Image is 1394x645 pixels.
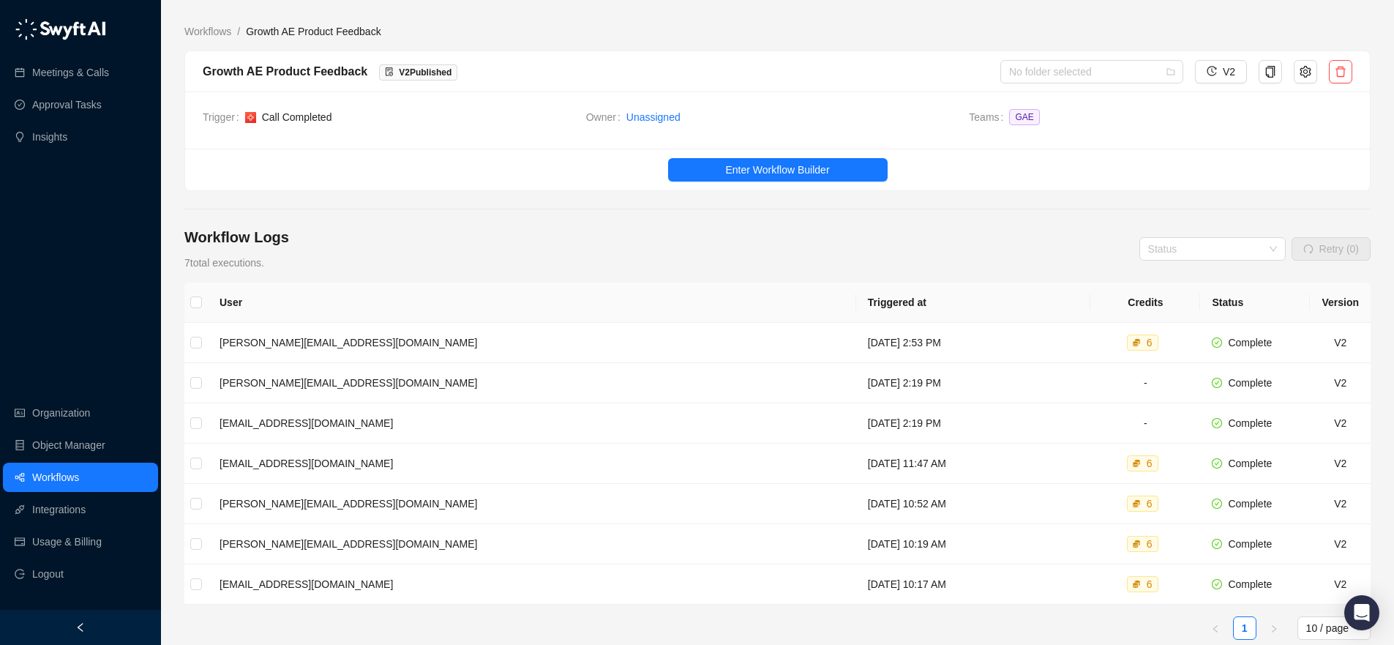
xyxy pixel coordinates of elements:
[1144,496,1155,511] div: 6
[185,158,1370,182] a: Enter Workflow Builder
[32,122,67,152] a: Insights
[1090,283,1200,323] th: Credits
[184,257,264,269] span: 7 total executions.
[32,463,79,492] a: Workflows
[1228,377,1272,389] span: Complete
[32,527,102,556] a: Usage & Billing
[75,622,86,633] span: left
[856,363,1091,403] td: [DATE] 2:19 PM
[1334,337,1346,348] span: V 2
[1264,66,1276,78] span: copy
[856,403,1091,444] td: [DATE] 2:19 PM
[1297,616,1371,640] div: Page Size
[1009,109,1039,125] span: GAE
[1212,458,1222,469] span: check-circle
[32,430,105,460] a: Object Manager
[1310,283,1371,323] th: Version
[208,323,856,363] td: [PERSON_NAME][EMAIL_ADDRESS][DOMAIN_NAME]
[856,564,1091,605] td: [DATE] 10:17 AM
[1144,577,1155,592] div: 6
[15,18,106,40] img: logo-05li4sbe.png
[1212,418,1222,428] span: check-circle
[1090,363,1200,403] td: -
[208,524,856,564] td: [PERSON_NAME][EMAIL_ADDRESS][DOMAIN_NAME]
[1334,458,1346,469] span: V 2
[668,158,888,182] button: Enter Workflow Builder
[1334,498,1346,510] span: V 2
[208,363,856,403] td: [PERSON_NAME][EMAIL_ADDRESS][DOMAIN_NAME]
[856,283,1091,323] th: Triggered at
[184,227,289,247] h4: Workflow Logs
[1212,338,1222,348] span: check-circle
[1207,66,1217,76] span: history
[1334,538,1346,550] span: V 2
[208,564,856,605] td: [EMAIL_ADDRESS][DOMAIN_NAME]
[1228,498,1272,510] span: Complete
[1223,64,1235,80] span: V2
[1195,60,1247,83] button: V2
[1228,538,1272,550] span: Complete
[208,403,856,444] td: [EMAIL_ADDRESS][DOMAIN_NAME]
[586,109,626,125] span: Owner
[1204,616,1227,640] button: left
[969,109,1009,131] span: Teams
[1212,539,1222,549] span: check-circle
[626,109,681,125] a: Unassigned
[32,58,109,87] a: Meetings & Calls
[1144,456,1155,471] div: 6
[1200,283,1310,323] th: Status
[1144,335,1155,350] div: 6
[1300,66,1311,78] span: setting
[1234,617,1256,639] a: 1
[1335,66,1346,78] span: delete
[1334,417,1346,429] span: V 2
[1144,537,1155,551] div: 6
[32,398,90,428] a: Organization
[399,67,451,78] span: V 2 Published
[237,23,240,40] li: /
[1262,616,1286,640] li: Next Page
[385,67,394,76] span: file-done
[1228,578,1272,590] span: Complete
[246,26,381,37] span: Growth AE Product Feedback
[203,109,245,125] span: Trigger
[725,162,829,178] span: Enter Workflow Builder
[181,23,234,40] a: Workflows
[1166,67,1175,76] span: folder
[1262,616,1286,640] button: right
[1334,578,1346,590] span: V 2
[856,323,1091,363] td: [DATE] 2:53 PM
[1212,579,1222,589] span: check-circle
[32,559,64,589] span: Logout
[1228,337,1272,348] span: Complete
[208,484,856,524] td: [PERSON_NAME][EMAIL_ADDRESS][DOMAIN_NAME]
[1204,616,1227,640] li: Previous Page
[856,484,1091,524] td: [DATE] 10:52 AM
[208,444,856,484] td: [EMAIL_ADDRESS][DOMAIN_NAME]
[1211,625,1220,633] span: left
[856,444,1091,484] td: [DATE] 11:47 AM
[1334,377,1346,389] span: V 2
[1228,458,1272,469] span: Complete
[1228,417,1272,429] span: Complete
[1344,595,1379,630] div: Open Intercom Messenger
[1212,378,1222,388] span: check-circle
[262,111,332,123] span: Call Completed
[1270,625,1278,633] span: right
[15,569,25,579] span: logout
[1306,617,1362,639] span: 10 / page
[32,495,86,524] a: Integrations
[32,90,102,119] a: Approval Tasks
[1233,616,1256,640] li: 1
[856,524,1091,564] td: [DATE] 10:19 AM
[1212,499,1222,509] span: check-circle
[203,62,367,81] div: Growth AE Product Feedback
[1292,237,1371,261] button: Retry (0)
[208,283,856,323] th: User
[1090,403,1200,444] td: -
[245,112,256,123] img: avoma-Ch2FgYIh.png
